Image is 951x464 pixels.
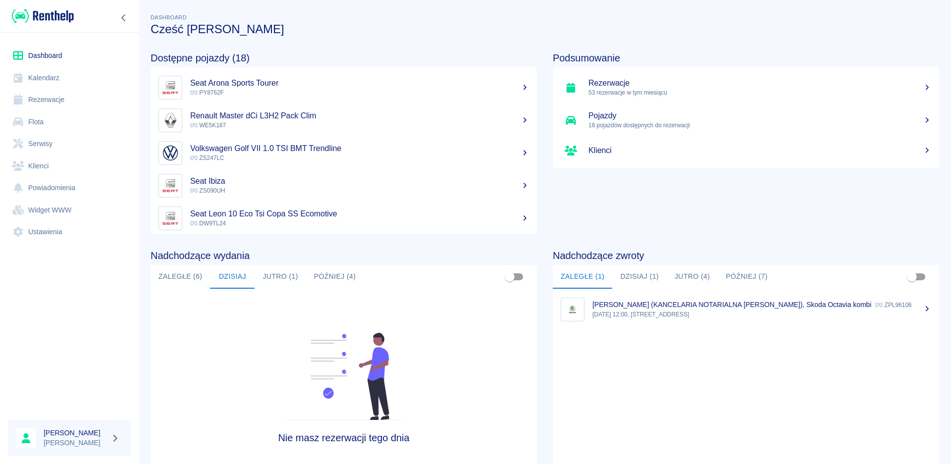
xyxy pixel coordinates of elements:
h4: Dostępne pojazdy (18) [151,52,537,64]
img: Fleet [280,333,408,420]
p: [PERSON_NAME] [44,438,107,448]
button: Dzisiaj (1) [612,265,667,289]
button: Później (4) [306,265,364,289]
p: [PERSON_NAME] (KANCELARIA NOTARIALNA [PERSON_NAME]), Skoda Octavia kombi [592,301,871,309]
a: ImageRenault Master dCi L3H2 Pack Clim WE5K187 [151,104,537,137]
a: Image[PERSON_NAME] (KANCELARIA NOTARIALNA [PERSON_NAME]), Skoda Octavia kombi ZPL96106[DATE] 12:0... [553,293,939,326]
a: Serwisy [8,133,131,155]
a: Rezerwacje53 rezerwacje w tym miesiącu [553,71,939,104]
img: Image [563,300,582,319]
span: DW9TL24 [190,220,226,227]
img: Image [161,111,180,130]
span: Dashboard [151,14,187,20]
span: Pokaż przypisane tylko do mnie [902,267,921,286]
h5: Seat Leon 10 Eco Tsi Copa SS Ecomotive [190,209,529,219]
h3: Cześć [PERSON_NAME] [151,22,939,36]
span: Pokaż przypisane tylko do mnie [500,267,519,286]
a: Klienci [553,137,939,164]
a: Powiadomienia [8,177,131,199]
span: WE5K187 [190,122,226,129]
p: 53 rezerwacje w tym miesiącu [588,88,931,97]
p: ZPL96106 [875,302,911,309]
h5: Renault Master dCi L3H2 Pack Clim [190,111,529,121]
a: Klienci [8,155,131,177]
button: Jutro (1) [255,265,306,289]
button: Zaległe (1) [553,265,612,289]
a: ImageSeat Ibiza ZS090UH [151,169,537,202]
h5: Rezerwacje [588,78,931,88]
h5: Klienci [588,146,931,155]
a: ImageSeat Arona Sports Tourer PY8762F [151,71,537,104]
img: Image [161,144,180,162]
a: Flota [8,111,131,133]
a: Kalendarz [8,67,131,89]
h4: Nadchodzące zwroty [553,250,939,261]
h6: [PERSON_NAME] [44,428,107,438]
p: 18 pojazdów dostępnych do rezerwacji [588,121,931,130]
button: Dzisiaj [210,265,255,289]
button: Zaległe (6) [151,265,210,289]
a: Widget WWW [8,199,131,221]
a: Dashboard [8,45,131,67]
button: Później (7) [718,265,776,289]
h5: Seat Arona Sports Tourer [190,78,529,88]
h4: Nie masz rezerwacji tego dnia [199,432,489,444]
h4: Podsumowanie [553,52,939,64]
span: ZS247LC [190,155,224,161]
span: ZS090UH [190,187,225,194]
a: ImageSeat Leon 10 Eco Tsi Copa SS Ecomotive DW9TL24 [151,202,537,235]
a: Renthelp logo [8,8,74,24]
button: Jutro (4) [667,265,718,289]
img: Image [161,176,180,195]
a: Pojazdy18 pojazdów dostępnych do rezerwacji [553,104,939,137]
a: Rezerwacje [8,89,131,111]
button: Zwiń nawigację [116,11,131,24]
img: Renthelp logo [12,8,74,24]
img: Image [161,209,180,228]
a: Ustawienia [8,221,131,243]
p: [DATE] 12:00, [STREET_ADDRESS] [592,310,931,319]
img: Image [161,78,180,97]
a: ImageVolkswagen Golf VII 1.0 TSI BMT Trendline ZS247LC [151,137,537,169]
h5: Pojazdy [588,111,931,121]
h4: Nadchodzące wydania [151,250,537,261]
span: PY8762F [190,89,224,96]
h5: Volkswagen Golf VII 1.0 TSI BMT Trendline [190,144,529,154]
h5: Seat Ibiza [190,176,529,186]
